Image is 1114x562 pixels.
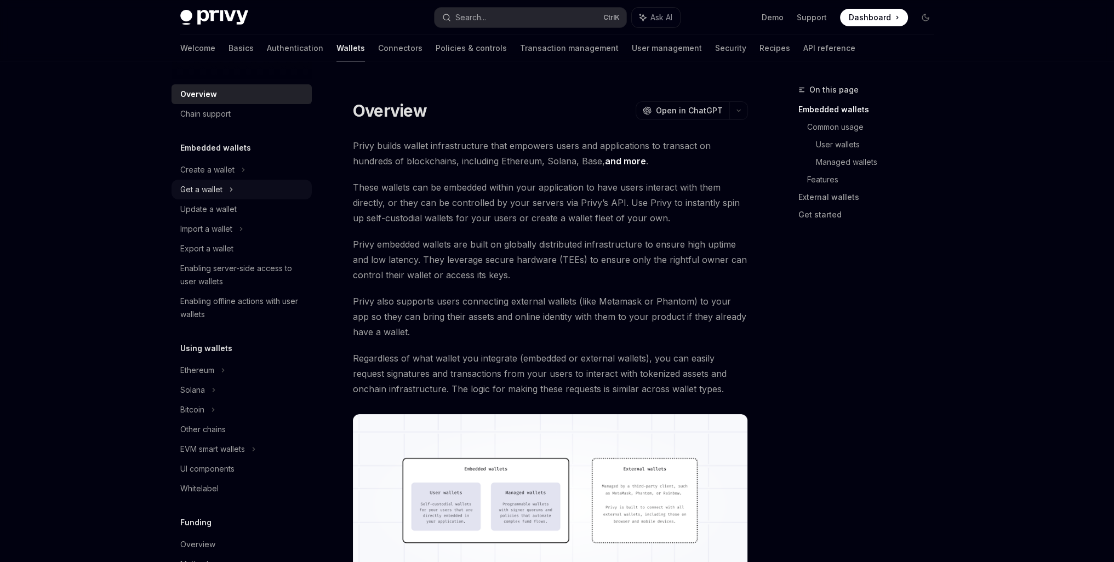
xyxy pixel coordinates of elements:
[180,342,232,355] h5: Using wallets
[336,35,365,61] a: Wallets
[180,107,231,121] div: Chain support
[228,35,254,61] a: Basics
[798,206,943,223] a: Get started
[180,482,219,495] div: Whitelabel
[656,105,723,116] span: Open in ChatGPT
[180,423,226,436] div: Other chains
[172,420,312,439] a: Other chains
[180,538,215,551] div: Overview
[267,35,323,61] a: Authentication
[809,83,859,96] span: On this page
[435,8,626,27] button: Search...CtrlK
[353,101,427,121] h1: Overview
[180,383,205,397] div: Solana
[172,459,312,479] a: UI components
[180,10,248,25] img: dark logo
[172,479,312,498] a: Whitelabel
[816,136,943,153] a: User wallets
[180,88,217,101] div: Overview
[762,12,784,23] a: Demo
[180,183,222,196] div: Get a wallet
[603,13,620,22] span: Ctrl K
[353,294,748,340] span: Privy also supports users connecting external wallets (like Metamask or Phantom) to your app so t...
[917,9,934,26] button: Toggle dark mode
[436,35,507,61] a: Policies & controls
[353,180,748,226] span: These wallets can be embedded within your application to have users interact with them directly, ...
[455,11,486,24] div: Search...
[180,141,251,154] h5: Embedded wallets
[180,364,214,377] div: Ethereum
[172,84,312,104] a: Overview
[180,443,245,456] div: EVM smart wallets
[172,535,312,554] a: Overview
[797,12,827,23] a: Support
[520,35,619,61] a: Transaction management
[605,156,646,167] a: and more
[715,35,746,61] a: Security
[180,203,237,216] div: Update a wallet
[172,239,312,259] a: Export a wallet
[632,8,680,27] button: Ask AI
[172,199,312,219] a: Update a wallet
[180,462,235,475] div: UI components
[798,188,943,206] a: External wallets
[353,138,748,169] span: Privy builds wallet infrastructure that empowers users and applications to transact on hundreds o...
[180,403,204,416] div: Bitcoin
[353,351,748,397] span: Regardless of what wallet you integrate (embedded or external wallets), you can easily request si...
[378,35,422,61] a: Connectors
[180,222,232,236] div: Import a wallet
[353,237,748,283] span: Privy embedded wallets are built on globally distributed infrastructure to ensure high uptime and...
[803,35,855,61] a: API reference
[807,171,943,188] a: Features
[180,262,305,288] div: Enabling server-side access to user wallets
[180,35,215,61] a: Welcome
[759,35,790,61] a: Recipes
[172,291,312,324] a: Enabling offline actions with user wallets
[840,9,908,26] a: Dashboard
[632,35,702,61] a: User management
[180,163,235,176] div: Create a wallet
[650,12,672,23] span: Ask AI
[849,12,891,23] span: Dashboard
[807,118,943,136] a: Common usage
[172,259,312,291] a: Enabling server-side access to user wallets
[798,101,943,118] a: Embedded wallets
[172,104,312,124] a: Chain support
[636,101,729,120] button: Open in ChatGPT
[816,153,943,171] a: Managed wallets
[180,516,212,529] h5: Funding
[180,242,233,255] div: Export a wallet
[180,295,305,321] div: Enabling offline actions with user wallets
